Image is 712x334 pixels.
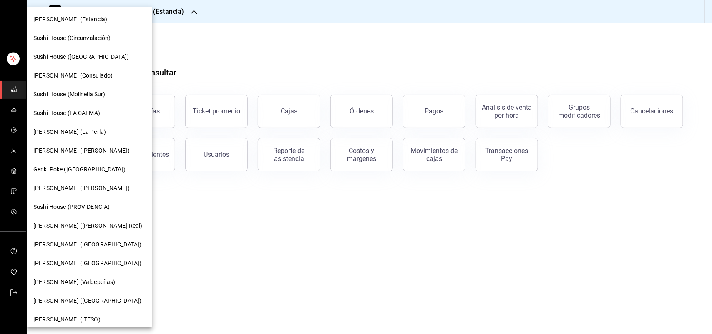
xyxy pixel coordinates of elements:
span: [PERSON_NAME] (Valdepeñas) [33,278,115,286]
span: [PERSON_NAME] ([PERSON_NAME]) [33,146,130,155]
span: Sushi House ([GEOGRAPHIC_DATA]) [33,53,129,61]
span: [PERSON_NAME] ([GEOGRAPHIC_DATA]) [33,240,141,249]
span: [PERSON_NAME] ([PERSON_NAME] Real) [33,221,142,230]
span: [PERSON_NAME] ([GEOGRAPHIC_DATA]) [33,296,141,305]
div: Sushi House ([GEOGRAPHIC_DATA]) [27,48,152,66]
span: Sushi House (LA CALMA) [33,109,100,118]
div: Sushi House (Circunvalación) [27,29,152,48]
div: Genki Poke ([GEOGRAPHIC_DATA]) [27,160,152,179]
span: [PERSON_NAME] (ITESO) [33,315,101,324]
span: [PERSON_NAME] ([GEOGRAPHIC_DATA]) [33,259,141,268]
span: Sushi House (PROVIDENCIA) [33,203,110,211]
div: [PERSON_NAME] (Consulado) [27,66,152,85]
div: [PERSON_NAME] ([PERSON_NAME] Real) [27,216,152,235]
div: Sushi House (Molinella Sur) [27,85,152,104]
div: [PERSON_NAME] (ITESO) [27,310,152,329]
div: [PERSON_NAME] ([PERSON_NAME]) [27,141,152,160]
span: Sushi House (Molinella Sur) [33,90,106,99]
div: Sushi House (LA CALMA) [27,104,152,123]
div: [PERSON_NAME] ([GEOGRAPHIC_DATA]) [27,235,152,254]
div: [PERSON_NAME] (Estancia) [27,10,152,29]
span: [PERSON_NAME] ([PERSON_NAME]) [33,184,130,193]
div: [PERSON_NAME] (Valdepeñas) [27,273,152,291]
div: [PERSON_NAME] ([GEOGRAPHIC_DATA]) [27,291,152,310]
div: [PERSON_NAME] (La Perla) [27,123,152,141]
span: Genki Poke ([GEOGRAPHIC_DATA]) [33,165,126,174]
div: Sushi House (PROVIDENCIA) [27,198,152,216]
div: [PERSON_NAME] ([PERSON_NAME]) [27,179,152,198]
span: [PERSON_NAME] (Estancia) [33,15,107,24]
span: [PERSON_NAME] (Consulado) [33,71,113,80]
span: Sushi House (Circunvalación) [33,34,111,43]
div: [PERSON_NAME] ([GEOGRAPHIC_DATA]) [27,254,152,273]
span: [PERSON_NAME] (La Perla) [33,128,106,136]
